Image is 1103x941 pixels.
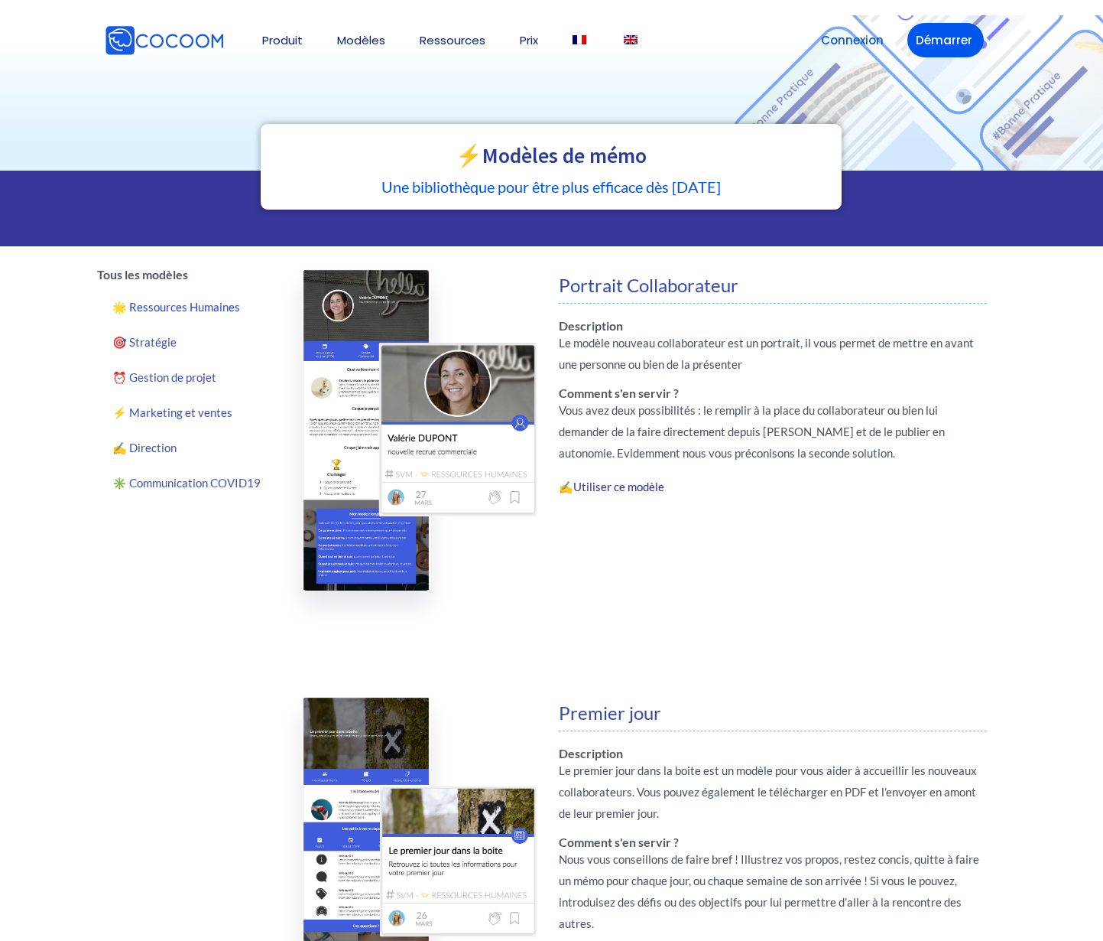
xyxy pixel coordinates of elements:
[573,480,664,493] a: Utiliser ce modèle
[559,274,738,296] span: Portrait Collaborateur
[559,480,667,493] strong: ✍️
[337,34,385,46] a: Modèles
[559,760,988,824] p: Le premier jour dans la boite est un modèle pour vous aider à accueillir les nouveaux collaborate...
[559,848,988,934] p: Nous vous conseillons de faire bref ! Illustrez vos propos, restez concis, quitte à faire un mémo...
[97,360,279,395] a: ⏰ Gestion de projet
[813,23,892,57] a: Connexion
[97,430,279,465] a: ✍️ Direction
[105,25,224,56] img: Cocoom
[97,395,279,430] a: ⚡️ Marketing et ventes
[420,34,485,46] a: Ressources
[97,289,279,324] a: 🌟 Ressources Humaines
[276,145,826,166] h2: ⚡️Modèles de mémo
[97,465,279,500] a: ✳️ Communication COVID19
[520,34,538,46] a: Prix
[559,836,988,848] h6: Comment s'en servir ?
[559,399,988,464] p: Vous avez deux possibilités : le remplir à la place du collaborateur ou bien lui demander de la f...
[559,747,988,760] h6: Description
[97,324,279,360] a: 🎯 Stratégie
[276,179,826,194] h5: Une bibliothèque pour être plus efficace dès [DATE]
[907,23,984,57] a: Démarrer
[559,332,988,375] p: Le modèle nouveau collaborateur est un portrait, il vous permet de mettre en avant une personne o...
[227,40,228,41] img: Cocoom
[624,35,637,44] img: Anglais
[559,704,988,722] h4: Premier jour
[559,320,988,332] h6: Description
[97,269,279,281] h6: Tous les modèles
[559,387,988,399] h6: Comment s'en servir ?
[262,34,303,46] a: Produit
[573,35,586,44] img: Français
